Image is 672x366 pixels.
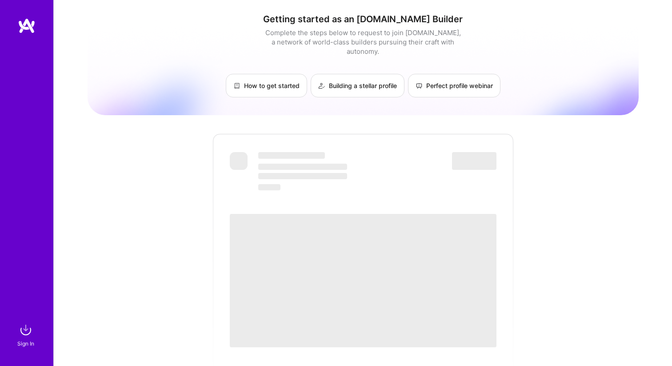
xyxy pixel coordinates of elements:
span: ‌ [258,173,347,179]
span: ‌ [258,152,325,159]
span: ‌ [230,152,248,170]
div: Sign In [17,339,34,348]
img: Building a stellar profile [318,82,325,89]
span: ‌ [258,164,347,170]
span: ‌ [230,214,496,347]
a: Building a stellar profile [311,74,404,97]
h1: Getting started as an [DOMAIN_NAME] Builder [88,14,639,24]
a: Perfect profile webinar [408,74,500,97]
div: Complete the steps below to request to join [DOMAIN_NAME], a network of world-class builders purs... [263,28,463,56]
a: How to get started [226,74,307,97]
a: sign inSign In [19,321,35,348]
span: ‌ [258,184,280,190]
img: Perfect profile webinar [416,82,423,89]
img: How to get started [233,82,240,89]
img: logo [18,18,36,34]
img: sign in [17,321,35,339]
span: ‌ [452,152,496,170]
